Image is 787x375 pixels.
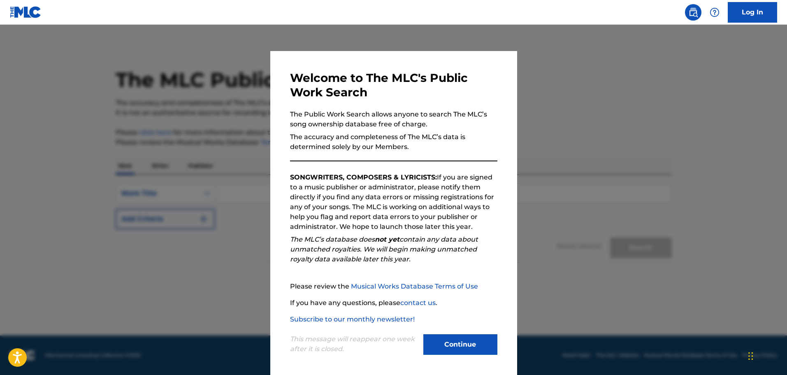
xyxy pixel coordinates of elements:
p: The accuracy and completeness of The MLC’s data is determined solely by our Members. [290,132,497,152]
strong: SONGWRITERS, COMPOSERS & LYRICISTS: [290,173,437,181]
div: Help [706,4,723,21]
img: help [710,7,720,17]
em: The MLC’s database does contain any data about unmatched royalties. We will begin making unmatche... [290,235,478,263]
button: Continue [423,334,497,355]
p: Please review the [290,282,497,291]
p: This message will reappear one week after it is closed. [290,334,418,354]
iframe: Chat Widget [746,335,787,375]
p: The Public Work Search allows anyone to search The MLC’s song ownership database free of charge. [290,109,497,129]
a: Public Search [685,4,701,21]
a: contact us [400,299,436,307]
p: If you are signed to a music publisher or administrator, please notify them directly if you find ... [290,172,497,232]
a: Musical Works Database Terms of Use [351,282,478,290]
a: Log In [728,2,777,23]
img: MLC Logo [10,6,42,18]
strong: not yet [375,235,399,243]
a: Subscribe to our monthly newsletter! [290,315,415,323]
img: search [688,7,698,17]
div: Drag [748,344,753,368]
h3: Welcome to The MLC's Public Work Search [290,71,497,100]
p: If you have any questions, please . [290,298,497,308]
